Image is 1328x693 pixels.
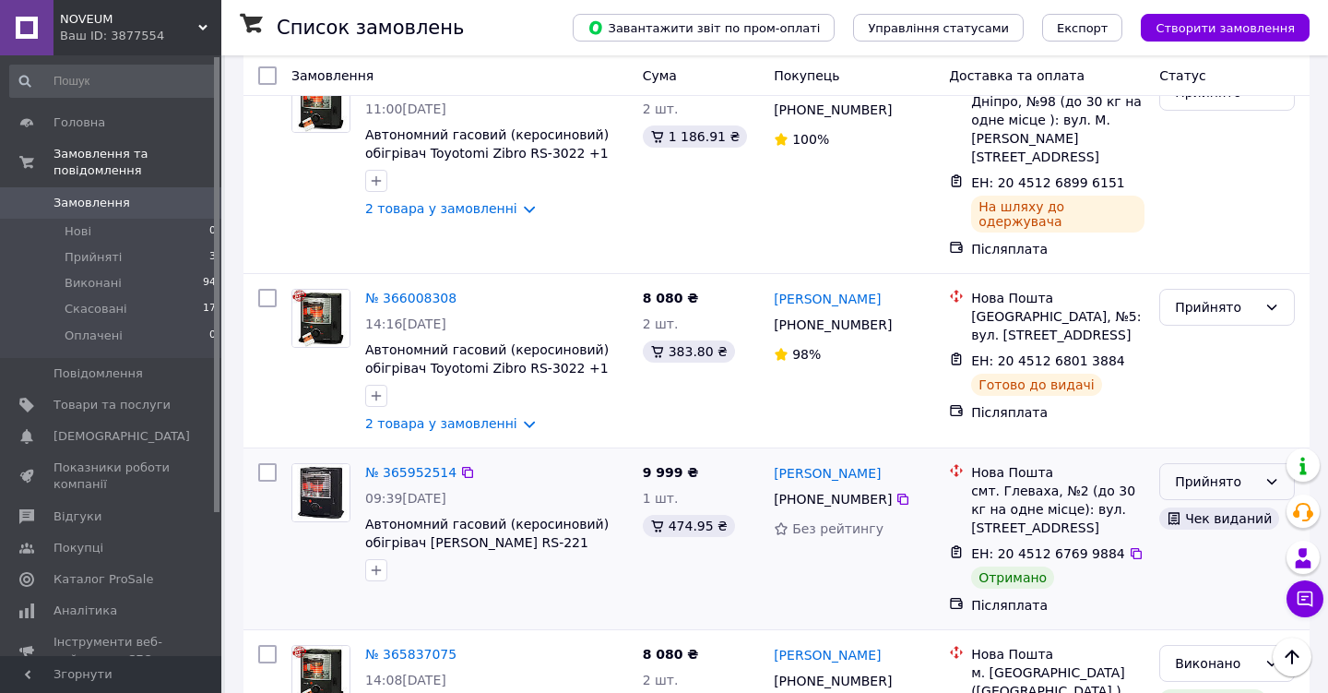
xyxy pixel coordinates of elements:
[9,65,218,98] input: Пошук
[65,249,122,266] span: Прийняті
[365,102,446,116] span: 11:00[DATE]
[643,647,699,662] span: 8 080 ₴
[1156,21,1295,35] span: Створити замовлення
[365,291,456,305] a: № 366008308
[365,465,456,480] a: № 365952514
[365,517,609,550] a: Автономний гасовий (керосиновий) обігрівач [PERSON_NAME] RS-221
[587,19,820,36] span: Завантажити звіт по пром-оплаті
[1042,14,1123,42] button: Експорт
[643,102,679,116] span: 2 шт.
[971,353,1125,368] span: ЕН: 20 4512 6801 3884
[65,301,127,317] span: Скасовані
[971,567,1054,589] div: Отримано
[292,75,350,132] img: Фото товару
[971,374,1102,396] div: Готово до видачі
[774,464,881,483] a: [PERSON_NAME]
[971,175,1125,190] span: ЕН: 20 4512 6899 6151
[365,317,446,331] span: 14:16[DATE]
[53,397,171,413] span: Товари та послуги
[209,223,216,240] span: 0
[53,460,171,493] span: Показники роботи компанії
[1175,472,1257,492] div: Прийнято
[792,132,829,147] span: 100%
[792,347,821,362] span: 98%
[60,28,221,44] div: Ваш ID: 3877554
[53,428,190,445] span: [DEMOGRAPHIC_DATA]
[365,647,456,662] a: № 365837075
[53,603,117,619] span: Аналітика
[971,403,1144,422] div: Післяплата
[65,275,122,292] span: Виконані
[1175,653,1257,674] div: Виконано
[774,646,881,664] a: [PERSON_NAME]
[643,465,699,480] span: 9 999 ₴
[53,508,101,525] span: Відгуки
[643,291,699,305] span: 8 080 ₴
[573,14,835,42] button: Завантажити звіт по пром-оплаті
[1141,14,1310,42] button: Створити замовлення
[1273,638,1311,676] button: Наверх
[1286,580,1323,617] button: Чат з покупцем
[1122,19,1310,34] a: Створити замовлення
[853,14,1024,42] button: Управління статусами
[53,571,153,588] span: Каталог ProSale
[60,11,198,28] span: NOVEUM
[971,92,1144,166] div: Дніпро, №98 (до 30 кг на одне місце ): вул. М. [PERSON_NAME][STREET_ADDRESS]
[774,290,881,308] a: [PERSON_NAME]
[868,21,1009,35] span: Управління статусами
[971,546,1125,561] span: ЕН: 20 4512 6769 9884
[643,673,679,687] span: 2 шт.
[291,289,350,348] a: Фото товару
[792,521,883,536] span: Без рейтингу
[292,464,350,521] img: Фото товару
[1057,21,1109,35] span: Експорт
[365,127,609,197] a: Автономний гасовий (керосиновий) обігрівач Toyotomi Zibro RS-3022 +1 додатковий оригінальний гніт...
[291,68,373,83] span: Замовлення
[1175,297,1257,317] div: Прийнято
[1159,68,1206,83] span: Статус
[365,342,609,412] a: Автономний гасовий (керосиновий) обігрівач Toyotomi Zibro RS-3022 +1 додатковий оригінальний гніт...
[53,195,130,211] span: Замовлення
[53,540,103,556] span: Покупці
[365,416,517,431] a: 2 товара у замовленні
[774,68,839,83] span: Покупець
[971,463,1144,482] div: Нова Пошта
[291,74,350,133] a: Фото товару
[1159,508,1279,530] div: Чек виданий
[770,312,895,338] div: [PHONE_NUMBER]
[643,68,677,83] span: Cума
[643,515,735,537] div: 474.95 ₴
[770,486,895,512] div: [PHONE_NUMBER]
[53,146,221,179] span: Замовлення та повідомлення
[643,491,679,506] span: 1 шт.
[65,223,91,240] span: Нові
[643,317,679,331] span: 2 шт.
[971,482,1144,537] div: смт. Глеваха, №2 (до 30 кг на одне місце): вул. [STREET_ADDRESS]
[365,201,517,216] a: 2 товара у замовленні
[365,491,446,506] span: 09:39[DATE]
[53,634,171,667] span: Інструменти веб-майстра та SEO
[203,301,216,317] span: 17
[949,68,1085,83] span: Доставка та оплата
[971,596,1144,615] div: Післяплата
[53,365,143,382] span: Повідомлення
[291,463,350,522] a: Фото товару
[643,341,735,363] div: 383.80 ₴
[277,17,464,39] h1: Список замовлень
[292,290,350,347] img: Фото товару
[971,307,1144,344] div: [GEOGRAPHIC_DATA], №5: вул. [STREET_ADDRESS]
[971,196,1144,233] div: На шляху до одержувача
[65,328,123,344] span: Оплачені
[365,673,446,687] span: 14:08[DATE]
[971,645,1144,663] div: Нова Пошта
[770,97,895,123] div: [PHONE_NUMBER]
[643,125,748,148] div: 1 186.91 ₴
[209,328,216,344] span: 0
[209,249,216,266] span: 3
[53,114,105,131] span: Головна
[971,240,1144,258] div: Післяплата
[203,275,216,292] span: 94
